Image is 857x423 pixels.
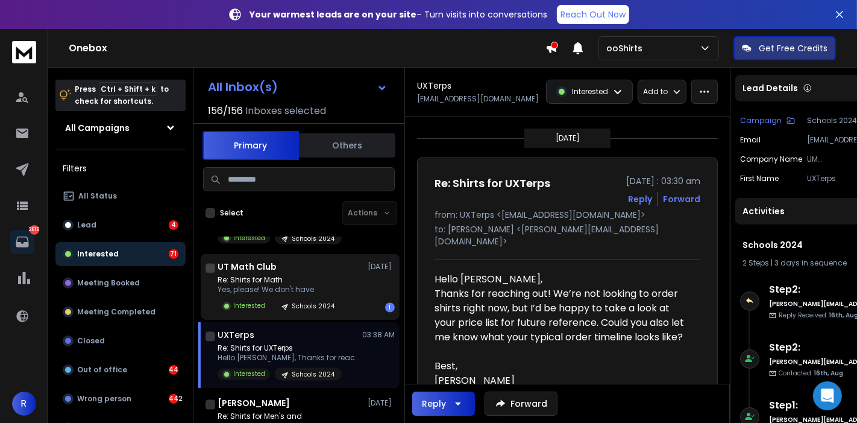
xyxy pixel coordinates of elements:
[606,42,647,54] p: ooShirts
[198,75,397,99] button: All Inbox(s)
[435,287,691,345] div: Thanks for reaching out! We’re not looking to order shirts right now, but I’d be happy to take a ...
[740,116,795,126] button: Campaign
[77,336,105,346] p: Closed
[69,41,545,56] h1: Onebox
[218,285,342,295] p: Yes, please! We don't have
[99,82,157,96] span: Ctrl + Shift + k
[55,329,186,353] button: Closed
[435,209,700,221] p: from: UXTerps <[EMAIL_ADDRESS][DOMAIN_NAME]>
[208,81,278,93] h1: All Inbox(s)
[742,82,798,94] p: Lead Details
[12,392,36,416] button: R
[169,365,178,375] div: 44
[169,220,178,230] div: 4
[643,87,668,97] p: Add to
[77,307,155,317] p: Meeting Completed
[55,358,186,382] button: Out of office44
[218,354,362,363] p: Hello [PERSON_NAME], Thanks for reaching
[663,193,700,205] div: Forward
[368,262,395,272] p: [DATE]
[250,8,547,21] p: – Turn visits into conversations
[435,272,691,287] div: Hello [PERSON_NAME],
[572,87,608,97] p: Interested
[78,191,117,201] p: All Status
[417,80,451,92] h1: UXTerps
[417,94,539,104] p: [EMAIL_ADDRESS][DOMAIN_NAME]
[385,303,395,313] div: 1
[30,225,39,235] p: 2616
[435,223,700,247] p: to: [PERSON_NAME] <[PERSON_NAME][EMAIL_ADDRESS][DOMAIN_NAME]>
[77,365,127,375] p: Out of office
[75,83,169,107] p: Press to check for shortcuts.
[169,394,178,404] div: 442
[55,300,186,324] button: Meeting Completed
[233,302,265,311] p: Interested
[55,116,186,140] button: All Campaigns
[55,184,186,208] button: All Status
[412,392,475,416] button: Reply
[557,5,629,24] a: Reach Out Now
[556,133,580,143] p: [DATE]
[12,41,36,63] img: logo
[628,193,652,205] button: Reply
[218,398,290,410] h1: [PERSON_NAME]
[77,278,140,288] p: Meeting Booked
[292,234,334,243] p: Schools 2024
[218,329,254,342] h1: UXTerps
[55,160,186,177] h3: Filters
[814,369,843,378] span: 16th, Aug
[742,258,769,268] span: 2 Steps
[485,392,557,416] button: Forward
[626,175,700,187] p: [DATE] : 03:30 am
[813,381,842,410] div: Open Intercom Messenger
[740,174,779,183] p: First Name
[779,369,843,378] p: Contacted
[740,154,802,164] p: Company Name
[245,104,326,118] h3: Inboxes selected
[292,302,334,311] p: Schools 2024
[422,398,446,410] div: Reply
[560,8,626,21] p: Reach Out Now
[233,370,265,379] p: Interested
[208,104,243,118] span: 156 / 156
[435,359,691,374] div: Best,
[299,132,395,159] button: Others
[218,276,342,285] p: Re: Shirts for Math
[733,36,836,60] button: Get Free Credits
[740,116,782,126] p: Campaign
[292,371,334,380] p: Schools 2024
[233,234,265,243] p: Interested
[77,394,131,404] p: Wrong person
[77,249,119,259] p: Interested
[55,242,186,266] button: Interested71
[435,374,691,388] div: [PERSON_NAME]
[774,258,847,268] span: 3 days in sequence
[202,131,299,160] button: Primary
[169,249,178,259] div: 71
[55,213,186,237] button: Lead4
[218,261,277,273] h1: UT Math Club
[740,135,761,145] p: Email
[10,230,34,254] a: 2616
[55,271,186,295] button: Meeting Booked
[65,122,130,134] h1: All Campaigns
[435,175,550,192] h1: Re: Shirts for UXTerps
[77,220,96,230] p: Lead
[362,331,395,340] p: 03:38 AM
[368,399,395,409] p: [DATE]
[250,8,416,21] strong: Your warmest leads are on your site
[55,387,186,411] button: Wrong person442
[218,344,362,354] p: Re: Shirts for UXTerps
[220,208,243,218] label: Select
[218,412,342,422] p: Re: Shirts for Men's and
[759,42,827,54] p: Get Free Credits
